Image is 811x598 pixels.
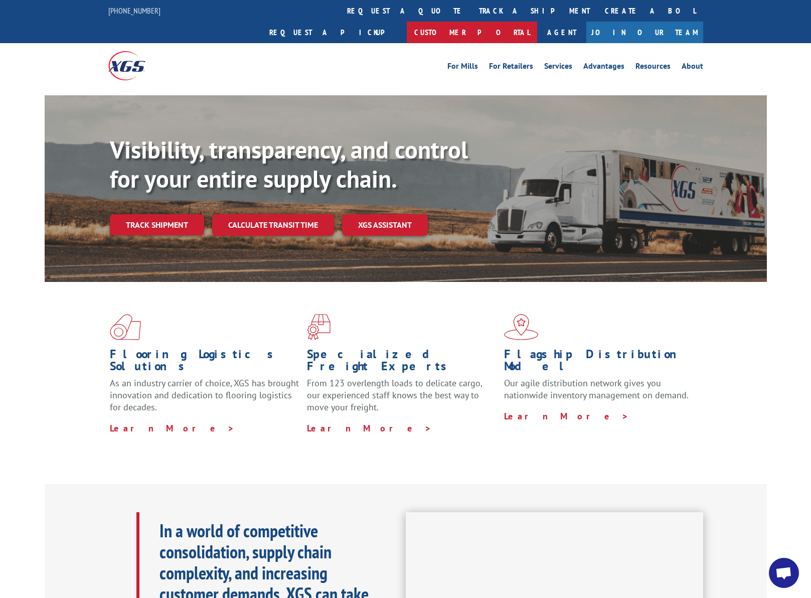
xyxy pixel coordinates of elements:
[769,558,799,588] a: Open chat
[504,348,694,377] h1: Flagship Distribution Model
[586,22,703,43] a: Join Our Team
[635,62,671,73] a: Resources
[682,62,703,73] a: About
[110,377,299,413] span: As an industry carrier of choice, XGS has brought innovation and dedication to flooring logistics...
[504,377,689,401] span: Our agile distribution network gives you nationwide inventory management on demand.
[504,314,539,340] img: xgs-icon-flagship-distribution-model-red
[489,62,533,73] a: For Retailers
[504,410,629,422] a: Learn More >
[262,22,407,43] a: Request a pickup
[307,314,331,340] img: xgs-icon-focused-on-flooring-red
[583,62,624,73] a: Advantages
[110,314,141,340] img: xgs-icon-total-supply-chain-intelligence-red
[407,22,537,43] a: Customer Portal
[307,348,497,377] h1: Specialized Freight Experts
[544,62,572,73] a: Services
[537,22,586,43] a: Agent
[108,6,160,16] a: [PHONE_NUMBER]
[110,214,204,235] a: Track shipment
[110,134,468,194] b: Visibility, transparency, and control for your entire supply chain.
[342,214,428,236] a: XGS ASSISTANT
[447,62,478,73] a: For Mills
[307,422,432,434] a: Learn More >
[307,377,497,422] p: From 123 overlength loads to delicate cargo, our experienced staff knows the best way to move you...
[110,348,299,377] h1: Flooring Logistics Solutions
[212,214,334,236] a: Calculate transit time
[110,422,235,434] a: Learn More >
